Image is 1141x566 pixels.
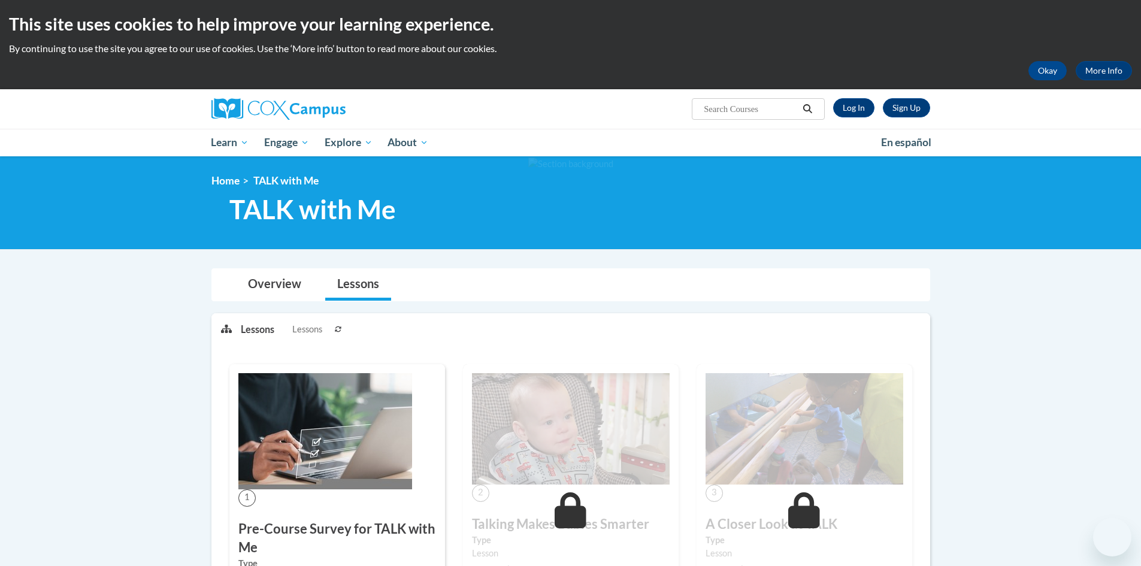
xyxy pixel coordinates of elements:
[706,485,723,502] span: 3
[317,129,380,156] a: Explore
[388,135,428,150] span: About
[238,489,256,507] span: 1
[472,515,670,534] h3: Talking Makes Babies Smarter
[241,323,274,336] p: Lessons
[236,269,313,301] a: Overview
[706,515,903,534] h3: A Closer Look at TALK
[211,98,439,120] a: Cox Campus
[325,135,373,150] span: Explore
[706,547,903,560] div: Lesson
[211,98,346,120] img: Cox Campus
[472,547,670,560] div: Lesson
[472,373,670,485] img: Course Image
[380,129,436,156] a: About
[292,323,322,336] span: Lessons
[9,12,1132,36] h2: This site uses cookies to help improve your learning experience.
[264,135,309,150] span: Engage
[204,129,257,156] a: Learn
[229,193,396,225] span: TALK with Me
[798,102,816,116] button: Search
[472,534,670,547] label: Type
[873,130,939,155] a: En español
[883,98,930,117] a: Register
[833,98,874,117] a: Log In
[1028,61,1067,80] button: Okay
[706,534,903,547] label: Type
[238,373,412,489] img: Course Image
[325,269,391,301] a: Lessons
[211,135,249,150] span: Learn
[881,136,931,149] span: En español
[528,158,613,171] img: Section background
[211,174,240,187] a: Home
[706,373,903,485] img: Course Image
[703,102,798,116] input: Search Courses
[9,42,1132,55] p: By continuing to use the site you agree to our use of cookies. Use the ‘More info’ button to read...
[238,520,436,557] h3: Pre-Course Survey for TALK with Me
[1093,518,1131,556] iframe: Button to launch messaging window
[253,174,319,187] span: TALK with Me
[256,129,317,156] a: Engage
[193,129,948,156] div: Main menu
[472,485,489,502] span: 2
[1076,61,1132,80] a: More Info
